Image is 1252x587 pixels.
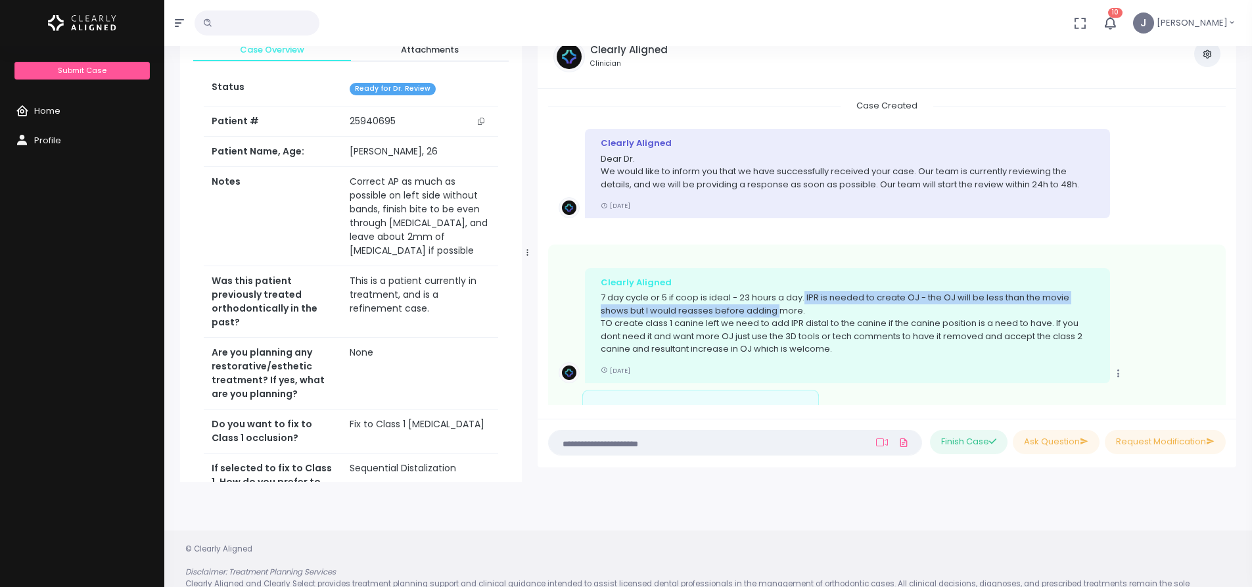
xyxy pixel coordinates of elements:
th: Was this patient previously treated orthodontically in the past? [204,266,342,338]
img: Logo Horizontal [48,9,116,37]
button: Request Modification [1105,430,1226,454]
span: Submit Case [58,65,106,76]
td: This is a patient currently in treatment, and is a refinement case. [342,266,498,338]
th: Status [204,72,342,106]
button: Finish Case [930,430,1008,454]
h5: Clearly Aligned [590,44,668,56]
th: Are you planning any restorative/esthetic treatment? If yes, what are you planning? [204,338,342,410]
td: [PERSON_NAME], 26 [342,137,498,167]
th: Patient # [204,106,342,137]
span: [PERSON_NAME] [1157,16,1228,30]
p: 7 day cycle or 5 if coop is ideal - 23 hours a day. IPR is needed to create OJ - the OJ will be l... [601,291,1094,356]
td: None [342,338,498,410]
small: [DATE] [601,201,630,210]
button: Ask Question [1013,430,1100,454]
a: Add Loom Video [873,437,891,448]
small: [DATE] [601,366,630,375]
small: Clinician [590,59,668,69]
td: Correct AP as much as possible on left side without bands, finish bite to be even through [MEDICA... [342,167,498,266]
span: Profile [34,134,61,147]
span: Attachments [361,43,498,57]
th: Notes [204,167,342,266]
a: Add Files [896,431,912,454]
div: Clearly Aligned [601,276,1094,289]
span: 10 [1108,8,1123,18]
td: Sequential Distalization [342,454,498,511]
div: scrollable content [180,25,522,482]
th: Patient Name, Age: [204,137,342,167]
div: scrollable content [548,99,1226,406]
p: Dear Dr. We would like to inform you that we have successfully received your case. Our team is cu... [601,153,1094,191]
span: Case Overview [204,43,340,57]
span: Ready for Dr. Review [350,83,436,95]
a: Submit Case [14,62,149,80]
div: Clearly Aligned [601,137,1094,150]
span: J [1133,12,1154,34]
span: Home [34,105,60,117]
td: Fix to Class 1 [MEDICAL_DATA] [342,410,498,454]
em: Disclaimer: Treatment Planning Services [185,567,336,577]
th: If selected to fix to Class 1, How do you prefer to treat it? [204,454,342,511]
span: Case Created [841,95,933,116]
td: 25940695 [342,106,498,137]
th: Do you want to fix to Class 1 occlusion? [204,410,342,454]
